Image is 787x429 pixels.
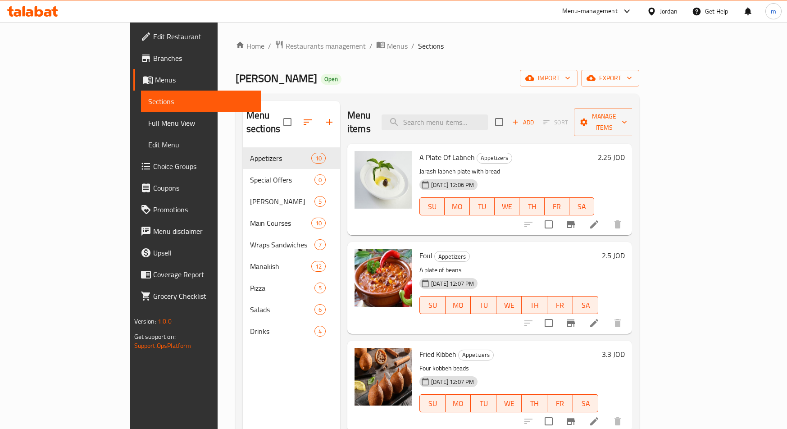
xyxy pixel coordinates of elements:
[660,6,678,16] div: Jordan
[250,174,314,185] span: Special Offers
[446,394,471,412] button: MO
[382,114,488,130] input: search
[573,394,599,412] button: SA
[470,197,495,215] button: TU
[141,91,261,112] a: Sections
[473,200,491,213] span: TU
[589,219,600,230] a: Edit menu item
[148,118,254,128] span: Full Menu View
[511,117,535,128] span: Add
[419,151,475,164] span: A Plate Of Labneh
[311,218,326,228] div: items
[315,327,325,336] span: 4
[133,155,261,177] a: Choice Groups
[500,397,519,410] span: WE
[474,397,493,410] span: TU
[314,174,326,185] div: items
[569,197,594,215] button: SA
[562,6,618,17] div: Menu-management
[236,40,640,52] nav: breadcrumb
[581,70,639,87] button: export
[551,299,569,312] span: FR
[278,113,297,132] span: Select all sections
[133,242,261,264] a: Upsell
[318,111,340,133] button: Add section
[423,397,442,410] span: SU
[315,197,325,206] span: 5
[448,200,466,213] span: MO
[243,212,340,234] div: Main Courses10
[520,70,578,87] button: import
[419,363,598,374] p: Four kobbeh beads
[537,115,574,129] span: Select section first
[250,283,314,293] span: Pizza
[574,108,634,136] button: Manage items
[312,262,325,271] span: 12
[573,200,591,213] span: SA
[419,166,594,177] p: Jarash labneh plate with bread
[509,115,537,129] span: Add item
[496,296,522,314] button: WE
[153,226,254,237] span: Menu disclaimer
[314,196,326,207] div: items
[153,291,254,301] span: Grocery Checklist
[141,134,261,155] a: Edit Menu
[243,147,340,169] div: Appetizers10
[250,304,314,315] div: Salads
[589,416,600,427] a: Edit menu item
[547,296,573,314] button: FR
[423,200,441,213] span: SU
[598,151,625,164] h6: 2.25 JOD
[133,177,261,199] a: Coupons
[471,394,496,412] button: TU
[477,153,512,163] span: Appetizers
[607,214,628,235] button: delete
[286,41,366,51] span: Restaurants management
[250,239,314,250] div: Wraps Sandwiches
[560,312,582,334] button: Branch-specific-item
[311,153,326,164] div: items
[153,31,254,42] span: Edit Restaurant
[419,347,456,361] span: Fried Kibbeh
[428,378,478,386] span: [DATE] 12:07 PM
[446,296,471,314] button: MO
[355,348,412,406] img: Fried Kibbeh
[153,183,254,193] span: Coupons
[134,331,176,342] span: Get support on:
[312,219,325,228] span: 10
[577,299,595,312] span: SA
[560,214,582,235] button: Branch-specific-item
[527,73,570,84] span: import
[602,348,625,361] h6: 3.3 JOD
[445,197,469,215] button: MO
[133,69,261,91] a: Menus
[243,169,340,191] div: Special Offers0
[153,269,254,280] span: Coverage Report
[153,53,254,64] span: Branches
[134,340,191,351] a: Support.OpsPlatform
[607,312,628,334] button: delete
[246,109,283,136] h2: Menu sections
[449,397,468,410] span: MO
[577,397,595,410] span: SA
[148,139,254,150] span: Edit Menu
[250,153,311,164] span: Appetizers
[250,326,314,337] div: Drinks
[458,350,494,361] div: Appetizers
[250,218,311,228] div: Main Courses
[495,197,519,215] button: WE
[133,199,261,220] a: Promotions
[355,151,412,209] img: A Plate Of Labneh
[133,220,261,242] a: Menu disclaimer
[522,394,547,412] button: TH
[474,299,493,312] span: TU
[428,181,478,189] span: [DATE] 12:06 PM
[347,109,371,136] h2: Menu items
[315,241,325,249] span: 7
[133,26,261,47] a: Edit Restaurant
[523,200,541,213] span: TH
